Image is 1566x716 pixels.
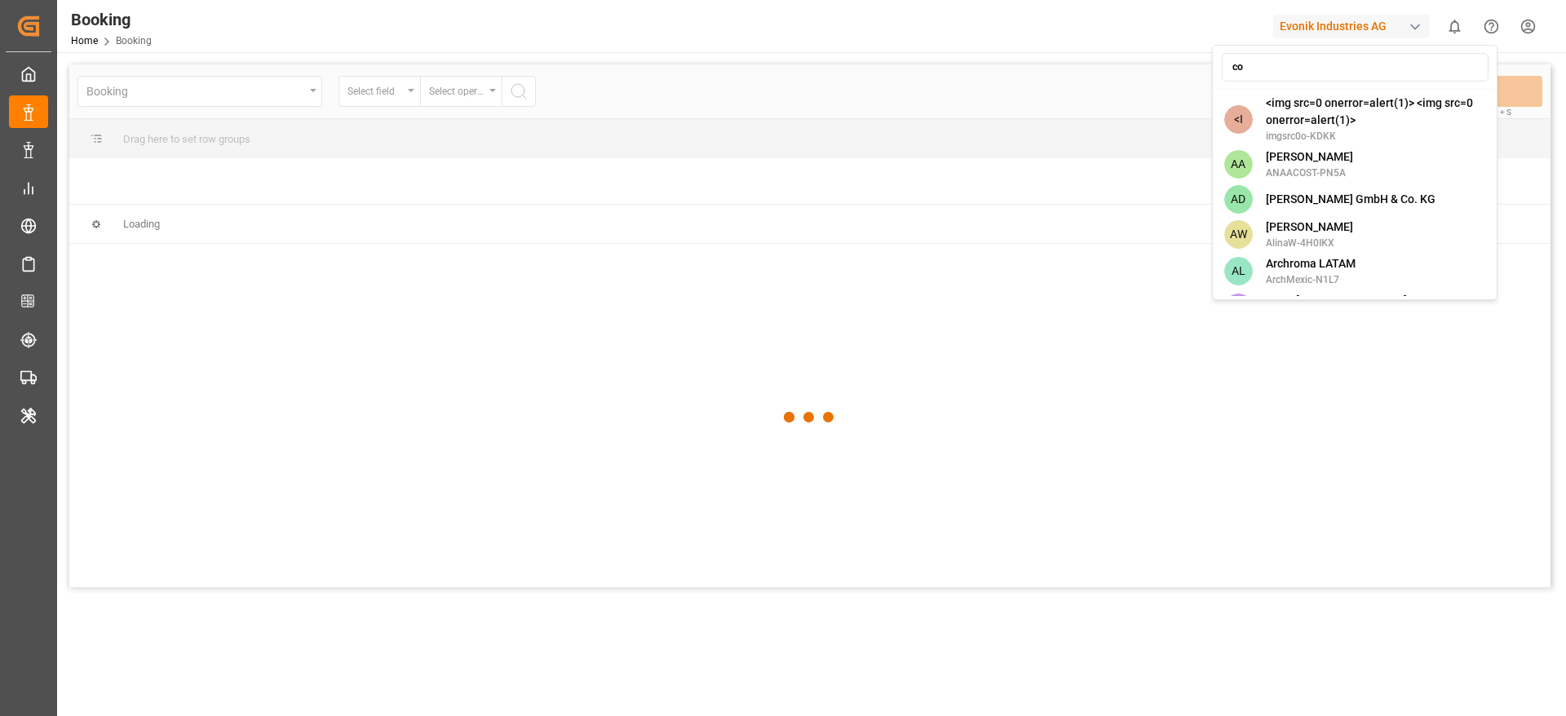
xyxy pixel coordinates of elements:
span: AlinaW-4H0IKX [1266,236,1353,250]
span: BASF [GEOGRAPHIC_DATA] [1266,292,1407,309]
span: Archroma LATAM [1266,255,1356,272]
span: [PERSON_NAME] [1266,219,1353,236]
span: imgsrc0o-KDKK [1266,129,1486,144]
span: [PERSON_NAME] GmbH & Co. KG [1266,191,1435,208]
input: Search an account... [1222,53,1489,82]
span: <img src=0 onerror=alert(1)> <img src=0 onerror=alert(1)> [1266,95,1486,129]
span: [PERSON_NAME] [1266,148,1353,166]
span: Loading [123,218,160,230]
span: ArchMexic-N1L7 [1266,272,1356,287]
span: AA [1224,150,1253,179]
span: AL [1224,257,1253,285]
span: <I [1224,105,1253,134]
span: BC [1224,294,1253,322]
span: AD [1224,185,1253,214]
span: AW [1224,220,1253,249]
span: ANAACOST-PN5A [1266,166,1353,180]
